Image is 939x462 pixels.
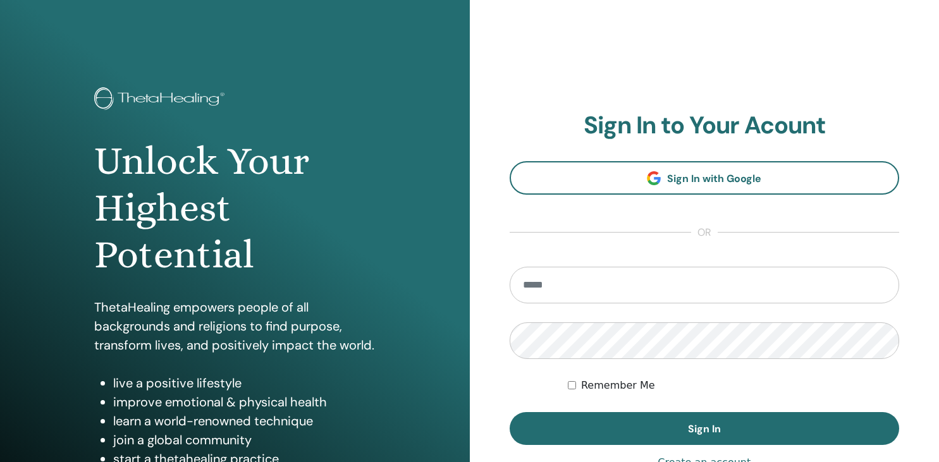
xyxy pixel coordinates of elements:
h2: Sign In to Your Acount [510,111,900,140]
p: ThetaHealing empowers people of all backgrounds and religions to find purpose, transform lives, a... [94,298,376,355]
div: Keep me authenticated indefinitely or until I manually logout [568,378,899,393]
label: Remember Me [581,378,655,393]
span: or [691,225,718,240]
span: Sign In [688,422,721,435]
h1: Unlock Your Highest Potential [94,138,376,279]
a: Sign In with Google [510,161,900,195]
li: live a positive lifestyle [113,374,376,392]
li: improve emotional & physical health [113,392,376,411]
button: Sign In [510,412,900,445]
span: Sign In with Google [667,172,761,185]
li: join a global community [113,430,376,449]
li: learn a world-renowned technique [113,411,376,430]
